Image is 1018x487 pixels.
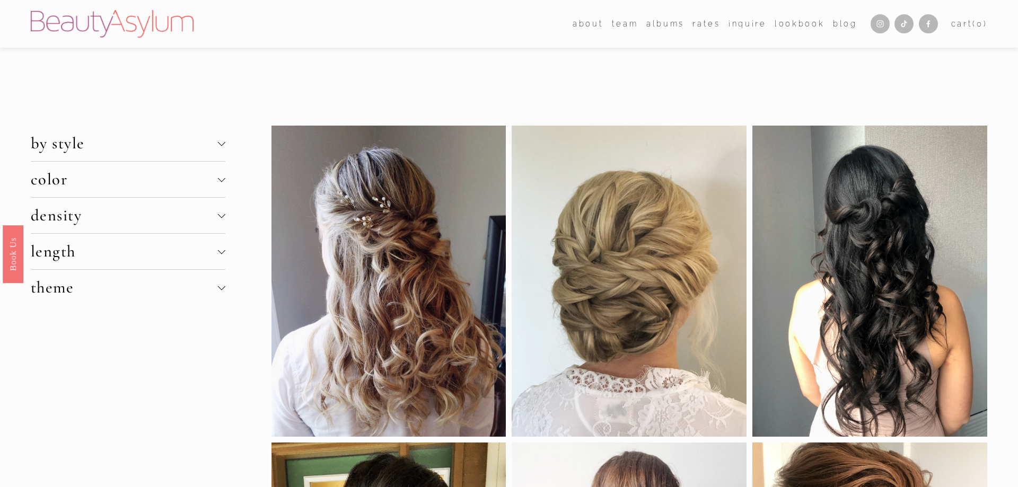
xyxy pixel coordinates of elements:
button: by style [31,126,225,161]
button: color [31,162,225,197]
a: Book Us [3,225,23,282]
button: theme [31,270,225,305]
span: ( ) [972,19,987,28]
span: team [612,17,638,31]
a: Inquire [729,16,767,31]
span: by style [31,134,218,153]
a: Blog [833,16,857,31]
a: Facebook [919,14,938,33]
a: Instagram [871,14,890,33]
button: length [31,234,225,269]
a: albums [646,16,684,31]
span: theme [31,278,218,297]
span: color [31,170,218,189]
a: folder dropdown [612,16,638,31]
span: about [573,17,603,31]
a: TikTok [894,14,914,33]
span: 0 [977,19,984,28]
img: Beauty Asylum | Bridal Hair &amp; Makeup Charlotte &amp; Atlanta [31,10,194,38]
span: density [31,206,218,225]
a: folder dropdown [573,16,603,31]
a: Rates [692,16,720,31]
a: Lookbook [775,16,824,31]
button: density [31,198,225,233]
a: 0 items in cart [951,17,988,31]
span: length [31,242,218,261]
